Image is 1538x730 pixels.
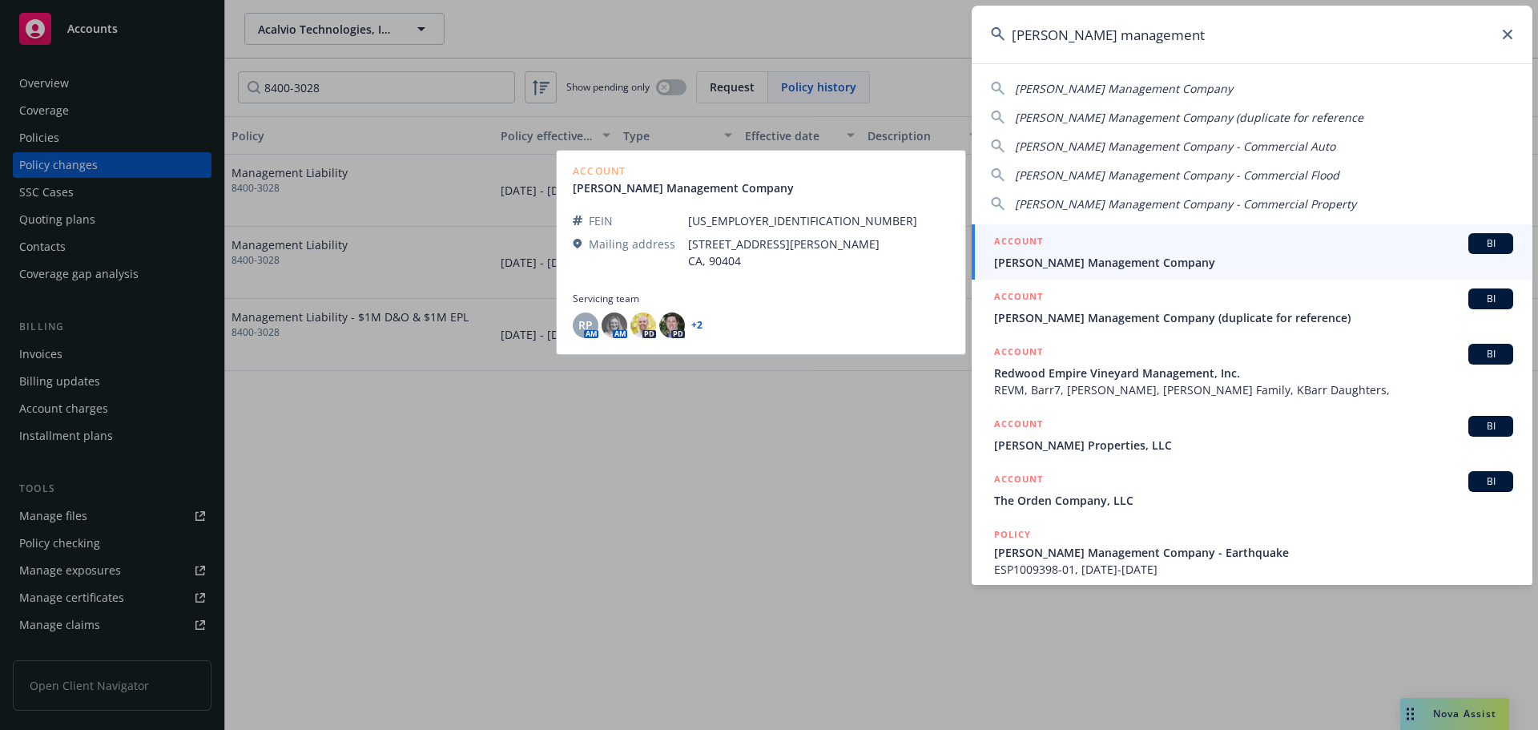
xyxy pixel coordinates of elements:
h5: ACCOUNT [994,416,1043,435]
h5: ACCOUNT [994,233,1043,252]
span: BI [1475,347,1507,361]
span: [PERSON_NAME] Management Company - Commercial Property [1015,196,1356,212]
span: BI [1475,236,1507,251]
span: The Orden Company, LLC [994,492,1513,509]
span: BI [1475,292,1507,306]
span: ESP1009398-01, [DATE]-[DATE] [994,561,1513,578]
span: [PERSON_NAME] Management Company [1015,81,1233,96]
span: [PERSON_NAME] Management Company - Earthquake [994,544,1513,561]
h5: ACCOUNT [994,288,1043,308]
span: [PERSON_NAME] Management Company (duplicate for reference [1015,110,1363,125]
a: ACCOUNTBIThe Orden Company, LLC [972,462,1532,518]
a: ACCOUNTBI[PERSON_NAME] Properties, LLC [972,407,1532,462]
h5: POLICY [994,526,1031,542]
span: [PERSON_NAME] Management Company - Commercial Flood [1015,167,1339,183]
input: Search... [972,6,1532,63]
a: ACCOUNTBIRedwood Empire Vineyard Management, Inc.REVM, Barr7, [PERSON_NAME], [PERSON_NAME] Family... [972,335,1532,407]
span: Redwood Empire Vineyard Management, Inc. [994,365,1513,381]
span: BI [1475,474,1507,489]
h5: ACCOUNT [994,471,1043,490]
a: ACCOUNTBI[PERSON_NAME] Management Company [972,224,1532,280]
span: REVM, Barr7, [PERSON_NAME], [PERSON_NAME] Family, KBarr Daughters, [994,381,1513,398]
span: [PERSON_NAME] Management Company - Commercial Auto [1015,139,1335,154]
span: BI [1475,419,1507,434]
a: ACCOUNTBI[PERSON_NAME] Management Company (duplicate for reference) [972,280,1532,335]
span: [PERSON_NAME] Management Company (duplicate for reference) [994,309,1513,326]
span: [PERSON_NAME] Properties, LLC [994,437,1513,454]
h5: ACCOUNT [994,344,1043,363]
a: POLICY[PERSON_NAME] Management Company - EarthquakeESP1009398-01, [DATE]-[DATE] [972,518,1532,587]
span: [PERSON_NAME] Management Company [994,254,1513,271]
